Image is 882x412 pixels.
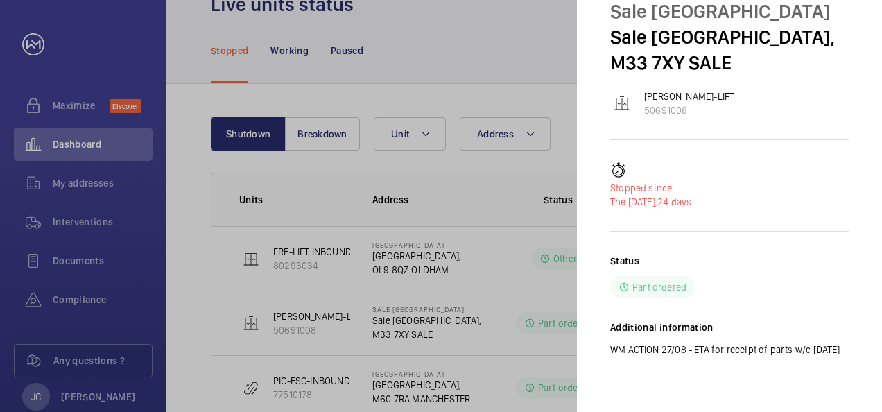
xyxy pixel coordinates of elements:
[614,95,630,112] img: elevator.svg
[610,181,849,195] p: Stopped since
[610,320,849,334] h2: Additional information
[644,103,734,117] p: 50691008
[610,254,639,268] h2: Status
[610,196,657,207] span: The [DATE],
[632,280,686,294] p: Part ordered
[644,89,734,103] p: [PERSON_NAME]-LIFT
[610,195,849,209] p: 24 days
[610,343,849,357] p: WM ACTION 27/08 - ETA for receipt of parts w/c [DATE]
[610,50,849,76] p: M33 7XY SALE
[610,24,849,50] p: Sale [GEOGRAPHIC_DATA],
